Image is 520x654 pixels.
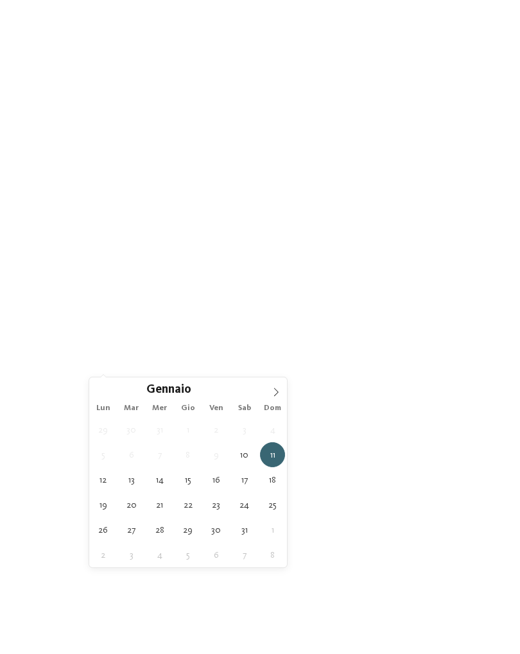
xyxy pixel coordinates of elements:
span: Febbraio 5, 2026 [175,542,200,567]
span: Gennaio 14, 2026 [147,467,172,492]
span: Gennaio 17, 2026 [232,467,257,492]
span: Da scoprire [300,405,339,416]
span: Gennaio 10, 2026 [232,442,257,467]
span: Gennaio 12, 2026 [91,467,116,492]
span: Mar [117,404,146,413]
span: Febbraio 2, 2026 [91,542,116,567]
span: Dicembre 30, 2025 [119,417,144,442]
span: Gennaio 6, 2026 [119,442,144,467]
span: Gennaio 16, 2026 [204,467,229,492]
span: [GEOGRAPHIC_DATA] [276,392,364,405]
span: Regione [178,321,214,330]
span: Febbraio 3, 2026 [119,542,144,567]
span: Gennaio 2, 2026 [204,417,229,442]
span: Gennaio 4, 2026 [260,417,285,442]
span: Gennaio 30, 2026 [204,517,229,542]
span: Febbraio 8, 2026 [260,542,285,567]
span: Febbraio 7, 2026 [232,542,257,567]
span: Gennaio 5, 2026 [91,442,116,467]
span: Gennaio 7, 2026 [147,442,172,467]
span: Lun [89,404,117,413]
span: Gennaio 23, 2026 [204,492,229,517]
span: Gennaio 20, 2026 [119,492,144,517]
span: Gennaio 26, 2026 [91,517,116,542]
span: Gennaio 27, 2026 [119,517,144,542]
span: Gennaio 8, 2026 [175,442,200,467]
span: Gennaio 29, 2026 [175,517,200,542]
strong: hotel sulle piste da sci per bambini [240,526,396,537]
span: Dov’è che si va? Nel nostro hotel sulle piste da sci per bambini! [37,453,483,501]
span: Gennaio 13, 2026 [119,467,144,492]
span: Sab [230,404,259,413]
a: vacanza invernale con i bambini [35,512,485,536]
span: Mer [146,404,174,413]
span: Familienhotels [45,392,116,405]
span: Family Experiences [329,321,388,330]
span: A contatto con la natura [388,386,492,411]
span: Gennaio 19, 2026 [91,492,116,517]
span: Menu [487,24,508,35]
span: Gio [174,404,202,413]
span: Gennaio 28, 2026 [147,517,172,542]
span: Gennaio 25, 2026 [260,492,285,517]
span: Gennaio 21, 2026 [147,492,172,517]
span: Gennaio [146,384,191,397]
span: Ricordi d’infanzia [410,411,469,422]
span: I miei desideri [250,321,293,330]
span: [DATE] [33,321,69,330]
span: [DATE] [105,321,142,330]
span: Gennaio 15, 2026 [175,467,200,492]
img: Familienhotels Südtirol [456,13,520,45]
span: Dicembre 31, 2025 [147,417,172,442]
span: Gennaio 9, 2026 [204,442,229,467]
span: Dom [259,404,287,413]
a: Hotel sulle piste da sci per bambini: divertimento senza confini Familienhotels Panoramica degli ... [26,373,135,435]
span: Febbraio 6, 2026 [204,542,229,567]
a: Hotel sulle piste da sci per bambini: divertimento senza confini A contatto con la natura Ricordi... [385,373,495,435]
span: Gennaio 1, 2026 [175,417,200,442]
span: Gennaio 24, 2026 [232,492,257,517]
span: Gennaio 3, 2026 [232,417,257,442]
a: trova l’hotel [435,314,503,336]
span: Dicembre 29, 2025 [91,417,116,442]
input: Year [191,383,234,396]
span: Febbraio 1, 2026 [260,517,285,542]
span: Febbraio 4, 2026 [147,542,172,567]
a: Hotel sulle piste da sci per bambini: divertimento senza confini [GEOGRAPHIC_DATA] Da scoprire [265,373,375,435]
p: Per molte famiglie l'[GEOGRAPHIC_DATA] è la prima scelta quando pensano a una e per ovvie ragioni... [26,510,494,624]
span: Panoramica degli hotel [41,405,119,416]
span: Gennaio 22, 2026 [175,492,200,517]
span: Gennaio 31, 2026 [232,517,257,542]
span: Ven [202,404,230,413]
span: Gennaio 18, 2026 [260,467,285,492]
a: Hotel sulle piste da sci per bambini: divertimento senza confini Family experiences Una vacanza s... [146,373,256,435]
span: Gennaio 11, 2026 [260,442,285,467]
